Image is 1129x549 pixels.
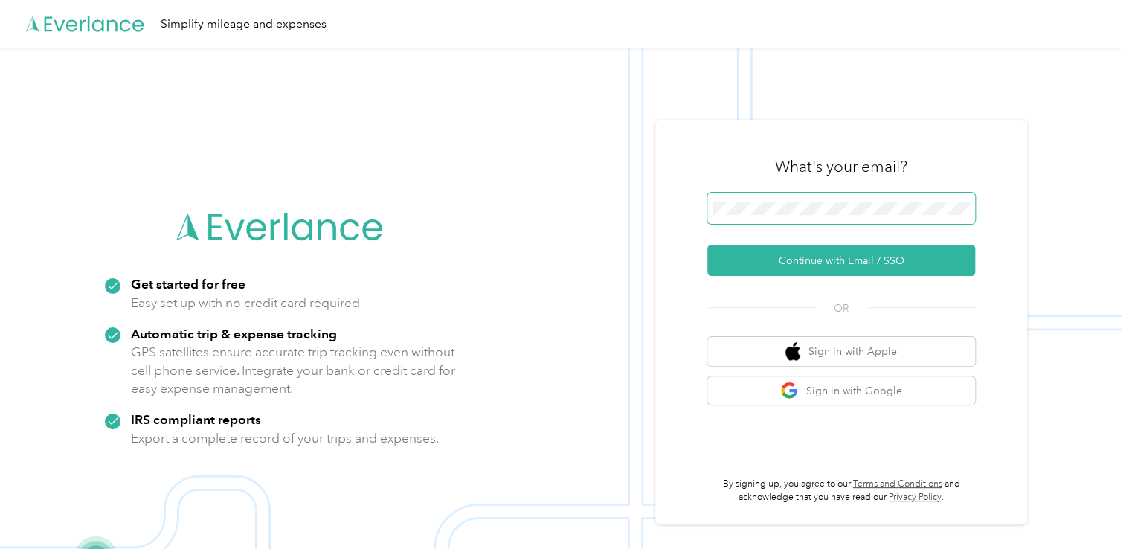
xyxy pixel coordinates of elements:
a: Terms and Conditions [853,478,942,489]
p: Export a complete record of your trips and expenses. [131,429,439,448]
strong: Automatic trip & expense tracking [131,326,337,341]
img: apple logo [785,342,800,361]
strong: IRS compliant reports [131,411,261,427]
div: Simplify mileage and expenses [161,15,327,33]
h3: What's your email? [775,156,907,177]
p: GPS satellites ensure accurate trip tracking even without cell phone service. Integrate your bank... [131,343,456,398]
p: By signing up, you agree to our and acknowledge that you have read our . [707,478,975,504]
img: google logo [780,382,799,400]
a: Privacy Policy [889,492,942,503]
span: OR [815,301,867,316]
button: apple logoSign in with Apple [707,337,975,366]
p: Easy set up with no credit card required [131,294,360,312]
button: Continue with Email / SSO [707,245,975,276]
strong: Get started for free [131,276,245,292]
button: google logoSign in with Google [707,376,975,405]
